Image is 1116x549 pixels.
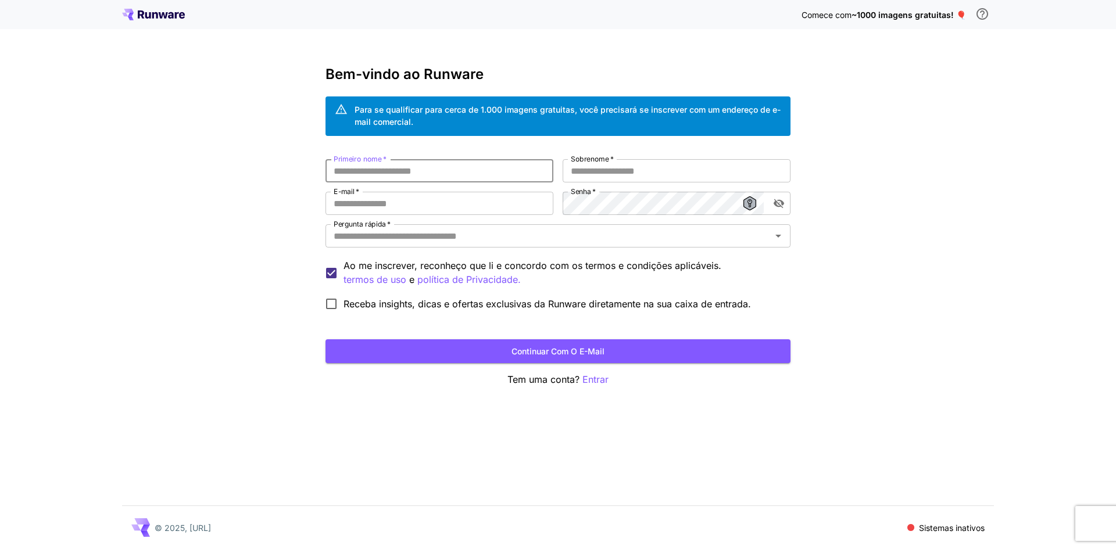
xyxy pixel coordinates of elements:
[571,187,591,196] font: Senha
[344,298,751,310] font: Receba insights, dicas e ofertas exclusivas da Runware diretamente na sua caixa de entrada.
[325,66,484,82] font: Bem-vindo ao Runware
[344,272,406,287] button: Ao me inscrever, reconheço que li e concordo com os termos e condições aplicáveis. e política de ...
[155,523,211,533] font: © 2025, [URL]
[770,228,786,244] button: Abrir
[582,372,609,387] button: Entrar
[344,274,406,285] font: termos de uso
[417,274,521,285] font: política de Privacidade.
[507,374,580,385] font: Tem uma conta?
[768,193,789,214] button: alternar a visibilidade da senha
[334,155,382,163] font: Primeiro nome
[355,105,781,127] font: Para se qualificar para cerca de 1.000 imagens gratuitas, você precisará se inscrever com um ende...
[325,339,791,363] button: Continuar com o e-mail
[512,346,604,356] font: Continuar com o e-mail
[971,2,994,26] button: Para se qualificar para crédito gratuito, você precisa se inscrever com um endereço de e-mail com...
[919,523,985,533] font: Sistemas inativos
[334,220,386,228] font: Pergunta rápida
[852,10,966,20] font: ~1000 imagens gratuitas! 🎈
[334,187,355,196] font: E-mail
[582,374,609,385] font: Entrar
[802,10,852,20] font: Comece com
[571,155,609,163] font: Sobrenome
[409,274,414,285] font: e
[344,260,721,271] font: Ao me inscrever, reconheço que li e concordo com os termos e condições aplicáveis.
[417,272,521,287] button: Ao me inscrever, reconheço que li e concordo com os termos e condições aplicáveis. termos de uso e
